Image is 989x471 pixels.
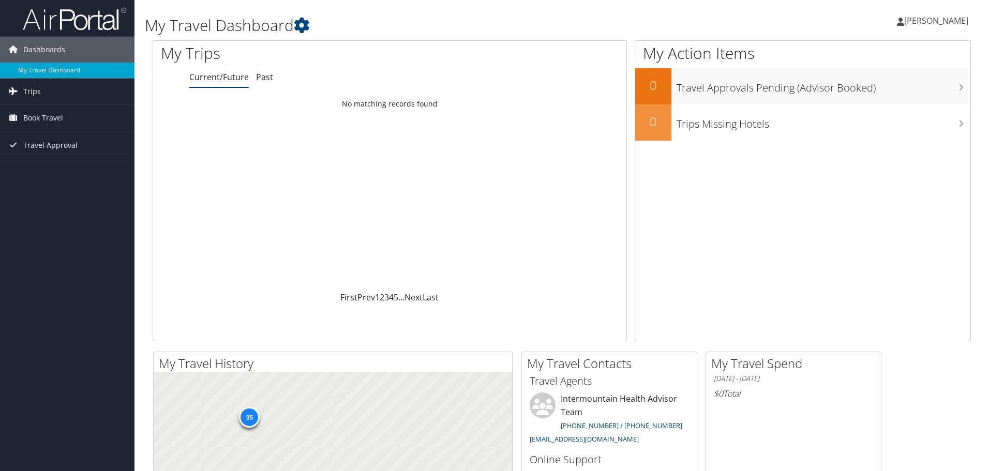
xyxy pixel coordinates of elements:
[635,42,970,64] h1: My Action Items
[398,292,404,303] span: …
[525,392,694,448] li: Intermountain Health Advisor Team
[380,292,384,303] a: 2
[530,434,639,444] a: [EMAIL_ADDRESS][DOMAIN_NAME]
[256,71,273,83] a: Past
[394,292,398,303] a: 5
[389,292,394,303] a: 4
[530,452,689,467] h3: Online Support
[635,68,970,104] a: 0Travel Approvals Pending (Advisor Booked)
[635,77,671,94] h2: 0
[635,104,970,141] a: 0Trips Missing Hotels
[153,95,626,113] td: No matching records found
[404,292,423,303] a: Next
[635,113,671,130] h2: 0
[904,15,968,26] span: [PERSON_NAME]
[384,292,389,303] a: 3
[897,5,979,36] a: [PERSON_NAME]
[677,112,970,131] h3: Trips Missing Hotels
[23,37,65,63] span: Dashboards
[714,374,873,384] h6: [DATE] - [DATE]
[145,14,701,36] h1: My Travel Dashboard
[561,421,682,430] a: [PHONE_NUMBER] / [PHONE_NUMBER]
[159,355,512,372] h2: My Travel History
[714,388,723,399] span: $0
[527,355,697,372] h2: My Travel Contacts
[340,292,357,303] a: First
[23,105,63,131] span: Book Travel
[23,7,126,31] img: airportal-logo.png
[714,388,873,399] h6: Total
[239,407,260,428] div: 35
[23,79,41,104] span: Trips
[677,75,970,95] h3: Travel Approvals Pending (Advisor Booked)
[23,132,78,158] span: Travel Approval
[189,71,249,83] a: Current/Future
[711,355,881,372] h2: My Travel Spend
[423,292,439,303] a: Last
[375,292,380,303] a: 1
[161,42,422,64] h1: My Trips
[357,292,375,303] a: Prev
[530,374,689,388] h3: Travel Agents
